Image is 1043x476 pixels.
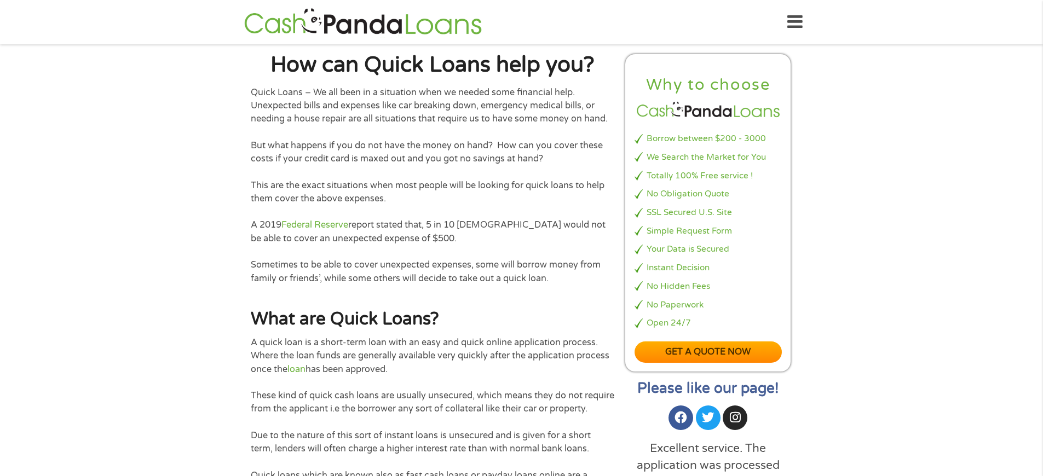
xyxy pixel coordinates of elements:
li: No Hidden Fees [635,280,782,293]
h2: Please like our page!​ [624,381,792,396]
p: This are the exact situations when most people will be looking for quick loans to help them cover... [251,179,614,206]
li: Your Data is Secured [635,243,782,256]
p: Due to the nature of this sort of instant loans is unsecured and is given for a short term, lende... [251,429,614,456]
p: A quick loan is a short-term loan with an easy and quick online application process. Where the lo... [251,336,614,376]
img: GetLoanNow Logo [241,7,485,38]
a: Federal Reserve [281,219,348,230]
li: Borrow between $200 - 3000 [635,132,782,145]
a: Get a quote now [635,341,782,363]
li: SSL Secured U.S. Site [635,206,782,219]
p: But what happens if you do not have the money on hand? How can you cover these costs if your cred... [251,139,614,166]
li: Instant Decision [635,262,782,274]
li: We Search the Market for You [635,151,782,164]
h2: Why to choose [635,75,782,95]
li: Simple Request Form [635,225,782,237]
a: loan [287,364,306,375]
p: Quick Loans – We all been in a situation when we needed some financial help. Unexpected bills and... [251,86,614,126]
li: Totally 100% Free service ! [635,170,782,182]
li: Open 24/7 [635,317,782,329]
h1: How can Quick Loans help you? [251,54,614,76]
p: A 2019 report stated that, 5 in 10 [DEMOGRAPHIC_DATA] would not be able to cover an unexpected ex... [251,218,614,245]
h2: What are Quick Loans? [251,308,614,330]
p: These kind of quick cash loans are usually unsecured, which means they do not require from the ap... [251,389,614,416]
li: No Obligation Quote [635,188,782,200]
p: Sometimes to be able to cover unexpected expenses, some will borrow money from family or friends’... [251,258,614,285]
li: No Paperwork [635,299,782,311]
